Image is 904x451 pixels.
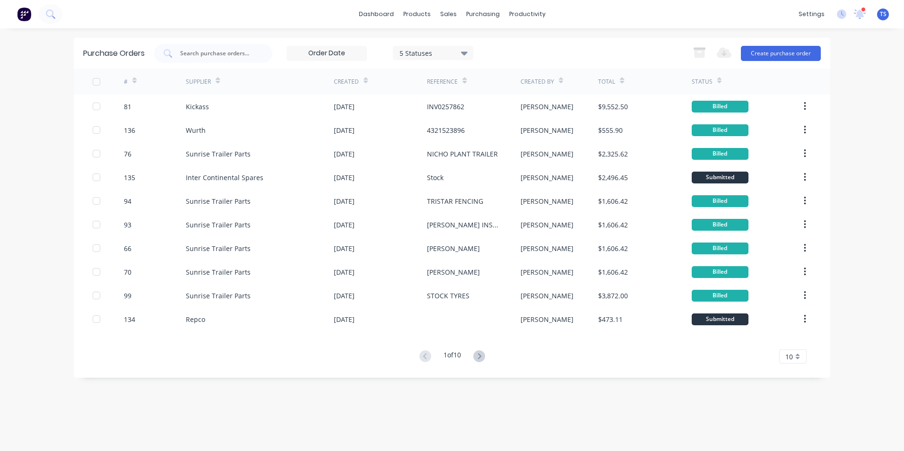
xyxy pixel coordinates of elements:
[521,243,574,253] div: [PERSON_NAME]
[334,173,355,182] div: [DATE]
[186,314,205,324] div: Repco
[598,149,628,159] div: $2,325.62
[443,350,461,364] div: 1 of 10
[334,78,359,86] div: Created
[880,10,887,18] span: TS
[124,291,131,301] div: 99
[598,267,628,277] div: $1,606.42
[186,78,211,86] div: Supplier
[521,149,574,159] div: [PERSON_NAME]
[334,102,355,112] div: [DATE]
[435,7,461,21] div: sales
[692,195,748,207] div: Billed
[186,291,251,301] div: Sunrise Trailer Parts
[124,243,131,253] div: 66
[179,49,258,58] input: Search purchase orders...
[427,220,501,230] div: [PERSON_NAME] INSULATION
[17,7,31,21] img: Factory
[692,101,748,113] div: Billed
[124,125,135,135] div: 136
[186,149,251,159] div: Sunrise Trailer Parts
[186,243,251,253] div: Sunrise Trailer Parts
[186,125,206,135] div: Wurth
[521,196,574,206] div: [PERSON_NAME]
[186,267,251,277] div: Sunrise Trailer Parts
[785,352,793,362] span: 10
[427,196,483,206] div: TRISTAR FENCING
[124,220,131,230] div: 93
[287,46,366,61] input: Order Date
[427,173,443,182] div: Stock
[186,173,263,182] div: Inter Continental Spares
[334,291,355,301] div: [DATE]
[334,314,355,324] div: [DATE]
[521,267,574,277] div: [PERSON_NAME]
[124,78,128,86] div: #
[692,219,748,231] div: Billed
[427,149,498,159] div: NICHO PLANT TRAILER
[521,173,574,182] div: [PERSON_NAME]
[186,196,251,206] div: Sunrise Trailer Parts
[692,148,748,160] div: Billed
[521,125,574,135] div: [PERSON_NAME]
[692,290,748,302] div: Billed
[334,220,355,230] div: [DATE]
[598,243,628,253] div: $1,606.42
[124,267,131,277] div: 70
[692,172,748,183] div: Submitted
[598,220,628,230] div: $1,606.42
[692,243,748,254] div: Billed
[400,48,467,58] div: 5 Statuses
[334,196,355,206] div: [DATE]
[124,102,131,112] div: 81
[427,78,458,86] div: Reference
[124,196,131,206] div: 94
[427,125,465,135] div: 4321523896
[598,102,628,112] div: $9,552.50
[186,102,209,112] div: Kickass
[598,78,615,86] div: Total
[598,196,628,206] div: $1,606.42
[334,267,355,277] div: [DATE]
[427,267,480,277] div: [PERSON_NAME]
[598,291,628,301] div: $3,872.00
[354,7,399,21] a: dashboard
[521,220,574,230] div: [PERSON_NAME]
[334,243,355,253] div: [DATE]
[692,313,748,325] div: Submitted
[794,7,829,21] div: settings
[83,48,145,59] div: Purchase Orders
[598,173,628,182] div: $2,496.45
[692,124,748,136] div: Billed
[521,314,574,324] div: [PERSON_NAME]
[427,243,480,253] div: [PERSON_NAME]
[521,78,554,86] div: Created By
[124,173,135,182] div: 135
[504,7,550,21] div: productivity
[427,291,469,301] div: STOCK TYRES
[598,314,623,324] div: $473.11
[186,220,251,230] div: Sunrise Trailer Parts
[334,125,355,135] div: [DATE]
[461,7,504,21] div: purchasing
[521,102,574,112] div: [PERSON_NAME]
[598,125,623,135] div: $555.90
[334,149,355,159] div: [DATE]
[741,46,821,61] button: Create purchase order
[124,149,131,159] div: 76
[399,7,435,21] div: products
[692,78,713,86] div: Status
[124,314,135,324] div: 134
[521,291,574,301] div: [PERSON_NAME]
[692,266,748,278] div: Billed
[427,102,464,112] div: INV0257862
